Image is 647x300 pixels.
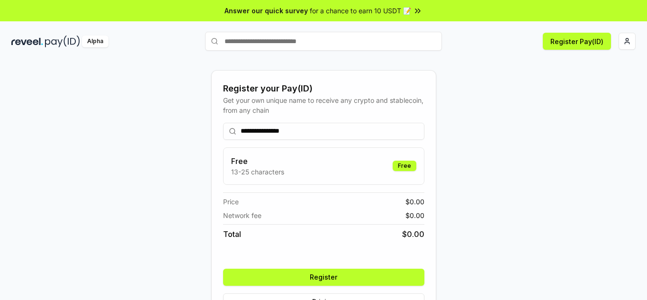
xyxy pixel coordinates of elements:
button: Register Pay(ID) [543,33,611,50]
span: $ 0.00 [402,228,424,240]
span: $ 0.00 [405,210,424,220]
div: Register your Pay(ID) [223,82,424,95]
span: for a chance to earn 10 USDT 📝 [310,6,411,16]
span: Network fee [223,210,261,220]
div: Get your own unique name to receive any crypto and stablecoin, from any chain [223,95,424,115]
div: Alpha [82,36,108,47]
span: $ 0.00 [405,197,424,207]
img: pay_id [45,36,80,47]
span: Answer our quick survey [225,6,308,16]
span: Price [223,197,239,207]
img: reveel_dark [11,36,43,47]
span: Total [223,228,241,240]
div: Free [393,161,416,171]
h3: Free [231,155,284,167]
button: Register [223,269,424,286]
p: 13-25 characters [231,167,284,177]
